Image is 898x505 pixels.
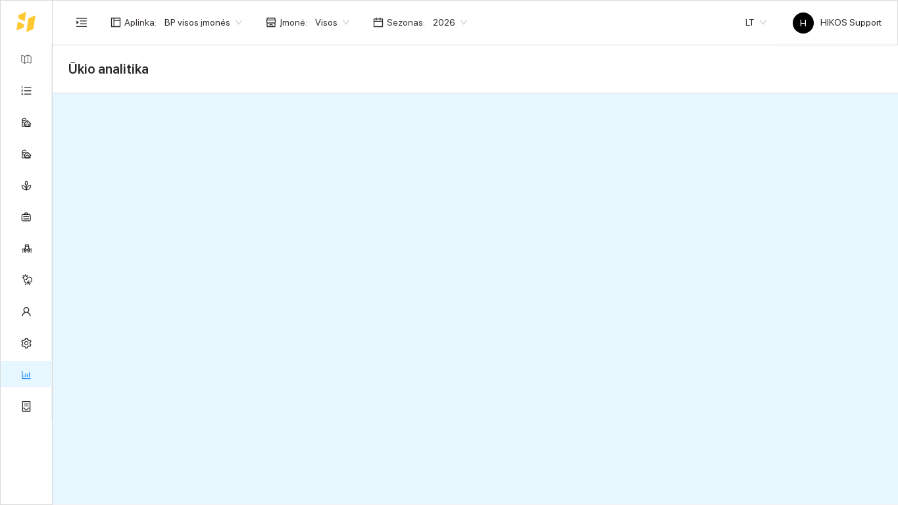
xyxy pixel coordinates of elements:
span: Ūkio analitika [68,59,149,80]
span: BP visos įmonės [164,12,242,32]
span: Sezonas : [387,15,425,30]
span: 2026 [433,12,467,32]
span: layout [111,17,121,28]
span: HIKOS Support [793,17,882,28]
span: LT [745,12,766,32]
span: H [800,12,807,34]
span: menu-unfold [76,16,87,28]
span: shop [266,17,276,28]
span: Visos [315,12,349,32]
span: calendar [373,17,384,28]
span: Aplinka : [124,15,157,30]
span: Įmonė : [280,15,307,30]
button: menu-unfold [68,9,95,36]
